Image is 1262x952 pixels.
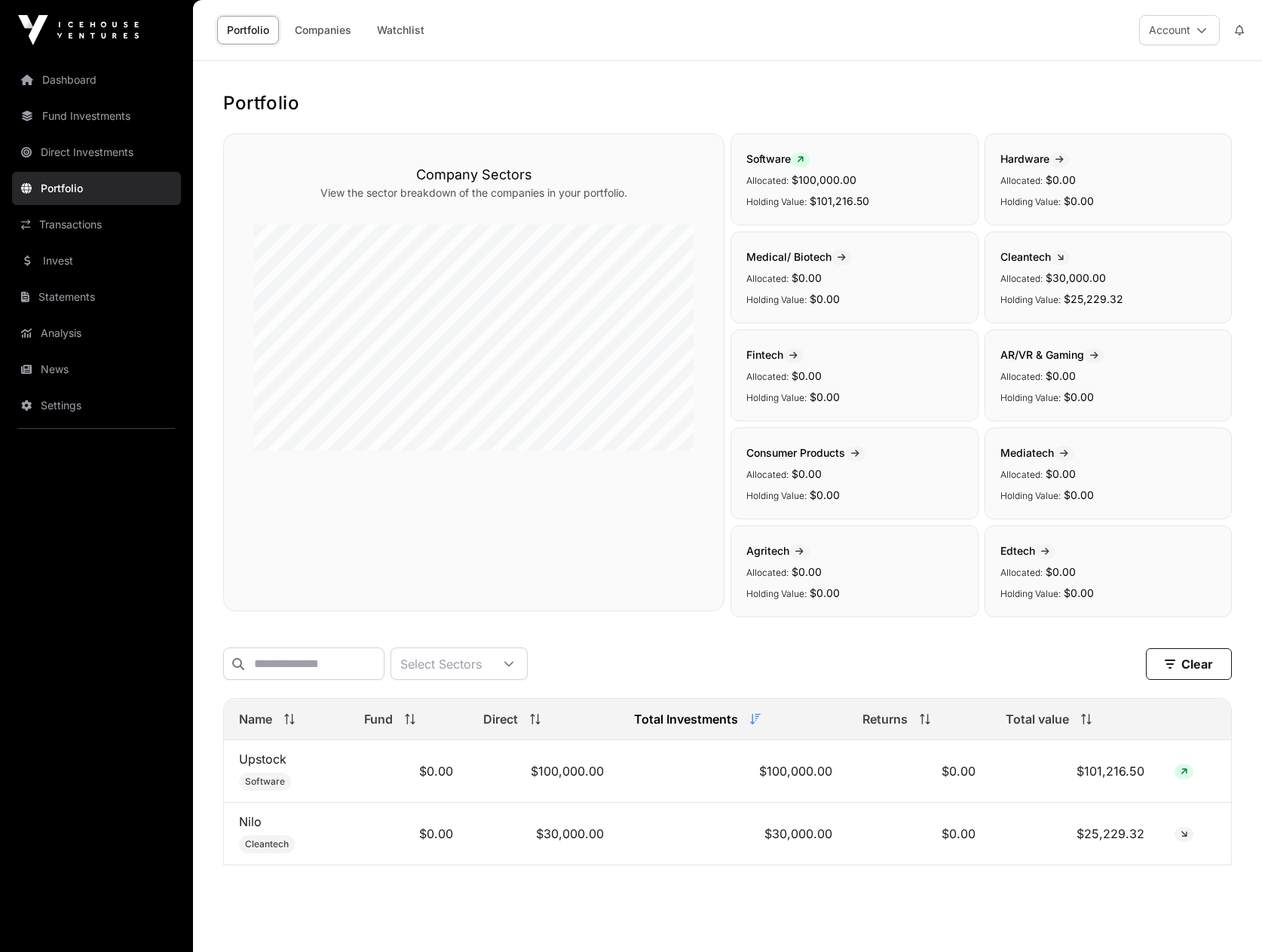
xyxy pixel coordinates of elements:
span: $0.00 [1046,467,1076,480]
a: News [12,353,181,386]
span: Allocated: [1000,469,1043,480]
p: View the sector breakdown of the companies in your portfolio. [254,185,694,201]
iframe: Chat Widget [1187,880,1262,952]
span: Allocated: [746,371,789,382]
span: Holding Value: [1000,392,1061,403]
td: $0.00 [847,803,991,865]
button: Clear [1146,648,1232,680]
span: $0.00 [792,369,822,382]
span: $0.00 [1046,369,1076,382]
h1: Portfolio [223,91,1232,115]
td: $101,216.50 [991,740,1160,803]
a: Nilo [239,814,262,829]
span: Returns [862,710,908,728]
td: $0.00 [349,803,468,865]
td: $0.00 [847,740,991,803]
span: $25,229.32 [1064,292,1123,305]
a: Analysis [12,317,181,350]
span: Allocated: [1000,371,1043,382]
span: Holding Value: [746,392,807,403]
span: $0.00 [810,586,840,599]
span: Direct [483,710,518,728]
a: Upstock [239,751,286,767]
span: Allocated: [1000,175,1043,186]
span: $0.00 [810,292,840,305]
span: Name [239,710,272,728]
span: Cleantech [1000,250,1070,263]
a: Statements [12,280,181,314]
td: $30,000.00 [468,803,619,865]
span: $30,000.00 [1046,271,1106,284]
a: Transactions [12,208,181,241]
td: $100,000.00 [468,740,619,803]
span: $0.00 [1064,194,1094,207]
span: Holding Value: [746,294,807,305]
span: Edtech [1000,544,1055,557]
span: $0.00 [1064,586,1094,599]
a: Watchlist [367,16,434,44]
span: $0.00 [792,467,822,480]
span: Hardware [1000,152,1070,165]
span: AR/VR & Gaming [1000,348,1104,361]
span: $101,216.50 [810,194,869,207]
span: $0.00 [810,488,840,501]
span: Software [746,152,810,165]
td: $100,000.00 [619,740,847,803]
td: $30,000.00 [619,803,847,865]
span: Software [245,776,285,788]
span: Total Investments [634,710,738,728]
span: Holding Value: [746,588,807,599]
span: Allocated: [746,175,789,186]
span: $0.00 [1046,565,1076,578]
a: Invest [12,244,181,277]
a: Fund Investments [12,99,181,133]
td: $25,229.32 [991,803,1160,865]
span: Holding Value: [1000,588,1061,599]
span: $0.00 [1046,173,1076,186]
a: Companies [285,16,361,44]
td: $0.00 [349,740,468,803]
span: Fintech [746,348,804,361]
span: $0.00 [792,271,822,284]
span: Mediatech [1000,446,1074,459]
span: $0.00 [810,390,840,403]
span: Allocated: [1000,273,1043,284]
span: $100,000.00 [792,173,856,186]
span: Allocated: [746,567,789,578]
span: $0.00 [1064,390,1094,403]
span: Fund [364,710,393,728]
span: Holding Value: [746,196,807,207]
a: Dashboard [12,63,181,96]
span: $0.00 [792,565,822,578]
span: Holding Value: [1000,490,1061,501]
img: Icehouse Ventures Logo [18,15,139,45]
a: Portfolio [217,16,279,44]
span: Holding Value: [746,490,807,501]
span: Holding Value: [1000,196,1061,207]
a: Portfolio [12,172,181,205]
div: Select Sectors [391,648,491,679]
span: Agritech [746,544,810,557]
span: Allocated: [746,469,789,480]
span: Cleantech [245,838,289,850]
span: Total value [1006,710,1069,728]
span: Medical/ Biotech [746,250,852,263]
button: Account [1139,15,1220,45]
span: Allocated: [1000,567,1043,578]
a: Direct Investments [12,136,181,169]
span: Holding Value: [1000,294,1061,305]
span: Consumer Products [746,446,865,459]
span: Allocated: [746,273,789,284]
h3: Company Sectors [254,164,694,185]
a: Settings [12,389,181,422]
span: $0.00 [1064,488,1094,501]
